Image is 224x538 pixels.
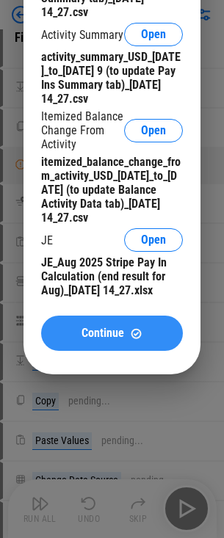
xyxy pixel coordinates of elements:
span: Open [141,125,166,137]
button: Open [124,23,183,46]
div: JE_Aug 2025 Stripe Pay In Calculation (end result for Aug)_[DATE] 14_27.xlsx [41,255,183,297]
span: Continue [82,327,124,339]
span: Open [141,29,166,40]
img: Continue [130,327,142,340]
div: JE [41,233,53,247]
button: ContinueContinue [41,316,183,351]
span: Open [141,234,166,246]
div: activity_summary_USD_[DATE]_to_[DATE] 9 (to update Pay Ins Summary tab)_[DATE] 14_27.csv [41,50,183,106]
div: itemized_balance_change_from_activity_USD_[DATE]_to_[DATE] (to update Balance Activity Data tab)_... [41,155,183,225]
div: Activity Summary [41,28,123,42]
button: Open [124,119,183,142]
button: Open [124,228,183,252]
div: Itemized Balance Change From Activity [41,109,124,151]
